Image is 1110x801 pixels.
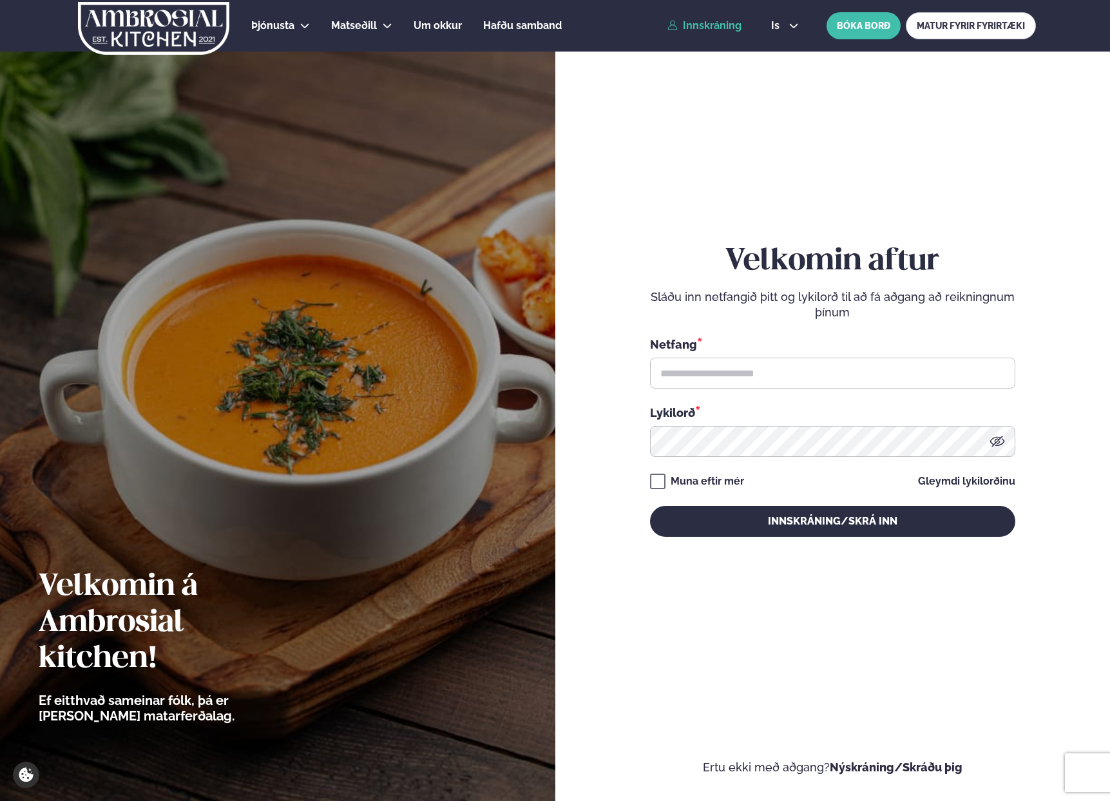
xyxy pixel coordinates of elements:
[827,12,901,39] button: BÓKA BORÐ
[918,476,1015,487] a: Gleymdi lykilorðinu
[331,19,377,32] span: Matseðill
[251,18,294,34] a: Þjónusta
[414,19,462,32] span: Um okkur
[771,21,783,31] span: is
[39,693,306,724] p: Ef eitthvað sameinar fólk, þá er [PERSON_NAME] matarferðalag.
[830,760,962,774] a: Nýskráning/Skráðu þig
[650,244,1015,280] h2: Velkomin aftur
[650,289,1015,320] p: Sláðu inn netfangið þitt og lykilorð til að fá aðgang að reikningnum þínum
[594,760,1072,775] p: Ertu ekki með aðgang?
[331,18,377,34] a: Matseðill
[667,20,742,32] a: Innskráning
[414,18,462,34] a: Um okkur
[650,404,1015,421] div: Lykilorð
[77,2,231,55] img: logo
[13,762,39,788] a: Cookie settings
[39,569,306,677] h2: Velkomin á Ambrosial kitchen!
[650,506,1015,537] button: Innskráning/Skrá inn
[483,18,562,34] a: Hafðu samband
[483,19,562,32] span: Hafðu samband
[906,12,1036,39] a: MATUR FYRIR FYRIRTÆKI
[761,21,809,31] button: is
[650,336,1015,352] div: Netfang
[251,19,294,32] span: Þjónusta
